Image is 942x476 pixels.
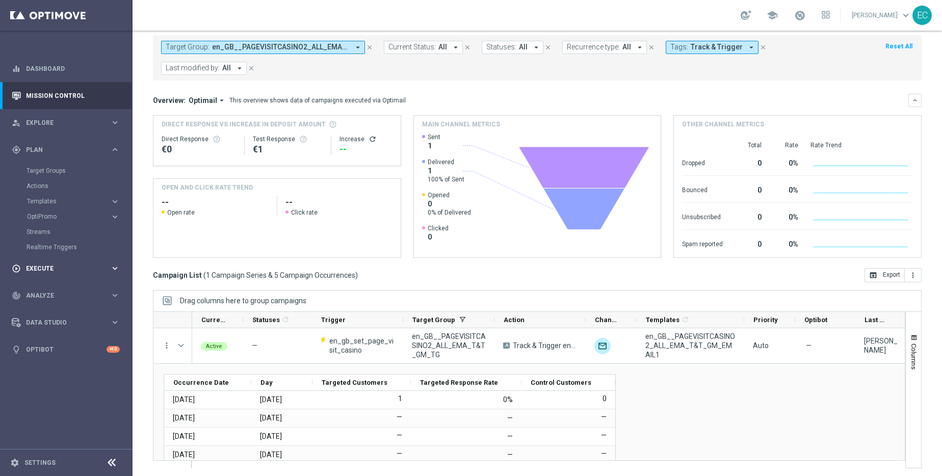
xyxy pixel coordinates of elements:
span: Statuses [252,316,280,324]
div: Templates [27,194,132,209]
button: person_search Explore keyboard_arrow_right [11,119,120,127]
i: equalizer [12,64,21,73]
button: Mission Control [11,92,120,100]
div: Execute [12,264,110,273]
div: Dropped [682,154,723,170]
span: ( [203,271,206,280]
div: Optimail [594,338,611,354]
i: close [760,44,767,51]
span: Target Group [412,316,455,324]
i: arrow_drop_down [217,96,226,105]
div: Elizabeth Cotter [864,336,898,355]
div: 0% [503,395,513,404]
span: 0% of Delivered [428,208,471,217]
span: Targeted Response Rate [420,379,498,386]
span: Direct Response VS Increase In Deposit Amount [162,120,326,129]
i: play_circle_outline [12,264,21,273]
div: Direct Response [162,135,236,143]
i: lightbulb [12,345,21,354]
span: Track & Trigger en_gb_set_page_visit_casino [513,341,577,350]
button: keyboard_arrow_down [908,94,922,107]
button: refresh [369,135,377,143]
i: keyboard_arrow_right [110,145,120,154]
span: en_gb_set_page_visit_casino [329,336,395,355]
button: close [247,63,256,74]
div: gps_fixed Plan keyboard_arrow_right [11,146,120,154]
i: settings [10,458,19,467]
span: All [519,43,528,51]
i: keyboard_arrow_right [110,318,120,327]
div: Rate [774,141,798,149]
div: Plan [12,145,110,154]
span: Drag columns here to group campaigns [180,297,306,305]
div: OptiPromo [27,214,110,220]
div: EC [912,6,932,25]
colored-tag: Active [201,341,227,351]
button: Tags: Track & Trigger arrow_drop_down [666,41,758,54]
button: Templates keyboard_arrow_right [27,197,120,205]
div: Dashboard [12,55,120,82]
button: more_vert [162,341,171,350]
button: more_vert [905,268,922,282]
button: Target Group: en_GB__PAGEVISITCASINO2_ALL_EMA_T&T_GM_TG arrow_drop_down [161,41,365,54]
span: Recurrence type: [567,43,620,51]
span: Opened [428,191,471,199]
div: €0 [162,143,236,155]
a: Realtime Triggers [27,243,106,251]
span: school [767,10,778,21]
div: Test Response [253,135,323,143]
span: Sent [428,133,440,141]
div: track_changes Analyze keyboard_arrow_right [11,292,120,300]
span: — [252,341,257,350]
span: Click rate [291,208,318,217]
div: 0% [774,154,798,170]
button: Statuses: All arrow_drop_down [482,41,543,54]
span: Current Status: [388,43,436,51]
span: Statuses: [486,43,516,51]
div: Realtime Triggers [27,240,132,255]
i: close [366,44,373,51]
span: Trigger [321,316,346,324]
span: Optibot [804,316,827,324]
div: Unsubscribed [682,208,723,224]
label: — [601,431,607,440]
div: Thursday [260,413,282,422]
i: close [544,44,552,51]
div: +10 [107,346,120,353]
h2: -- [285,196,392,208]
i: close [464,44,471,51]
span: — [806,341,812,350]
span: Open rate [167,208,195,217]
span: ) [355,271,358,280]
div: Press SPACE to select this row. [153,328,192,364]
i: keyboard_arrow_right [110,263,120,273]
span: keyboard_arrow_down [900,10,911,21]
button: equalizer Dashboard [11,65,120,73]
a: [PERSON_NAME]keyboard_arrow_down [851,8,912,23]
button: close [463,42,472,53]
span: Day [260,379,273,386]
span: Auto [753,341,769,350]
span: 100% of Sent [428,175,464,183]
i: arrow_drop_down [353,43,362,52]
a: Actions [27,182,106,190]
i: arrow_drop_down [235,64,244,73]
label: — [397,412,402,421]
multiple-options-button: Export to CSV [865,271,922,279]
div: Row Groups [180,297,306,305]
div: Actions [27,178,132,194]
div: Spam reported [682,235,723,251]
span: Columns [910,343,918,369]
h4: OPEN AND CLICK RATE TREND [162,183,253,192]
label: 0 [603,394,607,403]
button: open_in_browser Export [865,268,905,282]
i: track_changes [12,291,21,300]
button: Optimail arrow_drop_down [186,96,229,105]
span: en_GB__PAGEVISITCASINO2_ALL_EMA_T&T_GM_TG [212,43,349,51]
div: Data Studio [12,318,110,327]
span: Action [504,316,525,324]
div: Increase [339,135,392,143]
div: 0 [735,208,762,224]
